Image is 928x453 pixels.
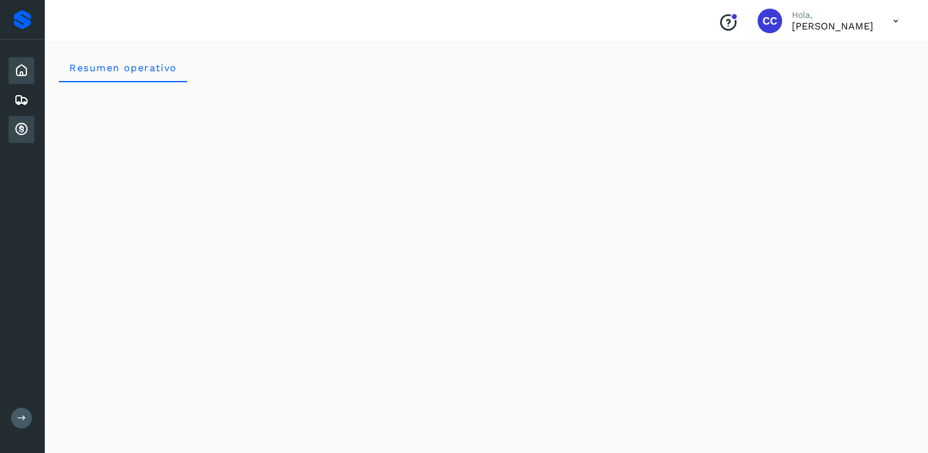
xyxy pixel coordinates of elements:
[9,87,34,114] div: Embarques
[792,10,873,20] p: Hola,
[9,116,34,143] div: Cuentas por cobrar
[792,20,873,32] p: Carlos Cardiel Castro
[9,57,34,84] div: Inicio
[69,62,177,74] span: Resumen operativo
